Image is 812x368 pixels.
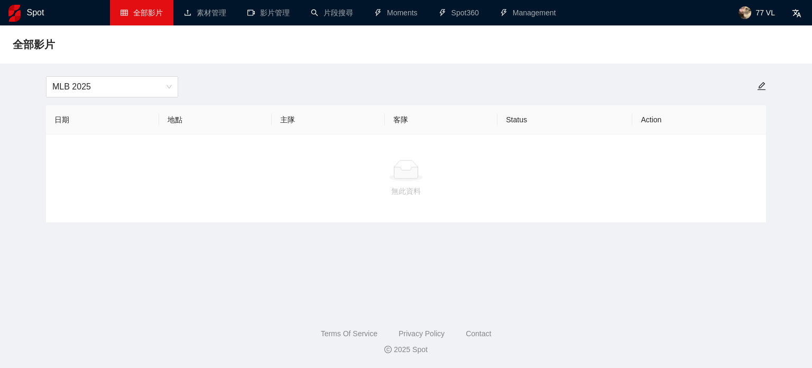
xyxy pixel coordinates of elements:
div: 2025 Spot [8,344,804,355]
span: MLB 2025 [52,77,172,97]
th: 主隊 [272,105,385,134]
th: Action [632,105,766,134]
a: search片段搜尋 [311,8,353,17]
span: 全部影片 [133,8,163,17]
a: thunderboltMoments [374,8,418,17]
img: logo [8,5,21,22]
span: table [121,9,128,16]
div: 無此資料 [54,185,758,197]
a: upload素材管理 [184,8,226,17]
span: edit [757,82,766,91]
th: 客隊 [385,105,498,134]
a: Privacy Policy [399,329,445,338]
th: 地點 [159,105,272,134]
img: avatar [739,6,751,19]
th: Status [497,105,632,134]
span: copyright [384,346,392,353]
a: Terms Of Service [321,329,377,338]
a: thunderboltManagement [500,8,556,17]
th: 日期 [46,105,159,134]
a: video-camera影片管理 [247,8,290,17]
span: 全部影片 [13,36,55,53]
a: thunderboltSpot360 [439,8,479,17]
a: Contact [466,329,491,338]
